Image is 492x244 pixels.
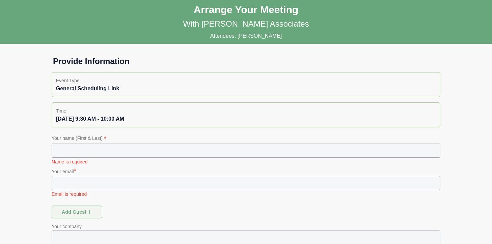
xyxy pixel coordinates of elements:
[52,206,102,218] button: Add guest
[52,222,440,231] p: Your company
[52,134,440,144] p: Your name (First & Last)
[56,107,436,115] p: Time
[56,85,436,93] div: General Scheduling Link
[52,166,440,176] p: Your email
[194,4,299,16] h1: Arrange Your Meeting
[52,191,440,197] p: Email is required
[61,206,93,218] span: Add guest
[52,158,440,165] p: Name is required
[56,115,436,123] div: [DATE] 9:30 AM - 10:00 AM
[56,77,436,85] p: Event Type
[210,32,282,40] p: Attendees: [PERSON_NAME]
[183,19,309,29] p: With [PERSON_NAME] Associates
[48,56,444,67] h1: Provide Information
